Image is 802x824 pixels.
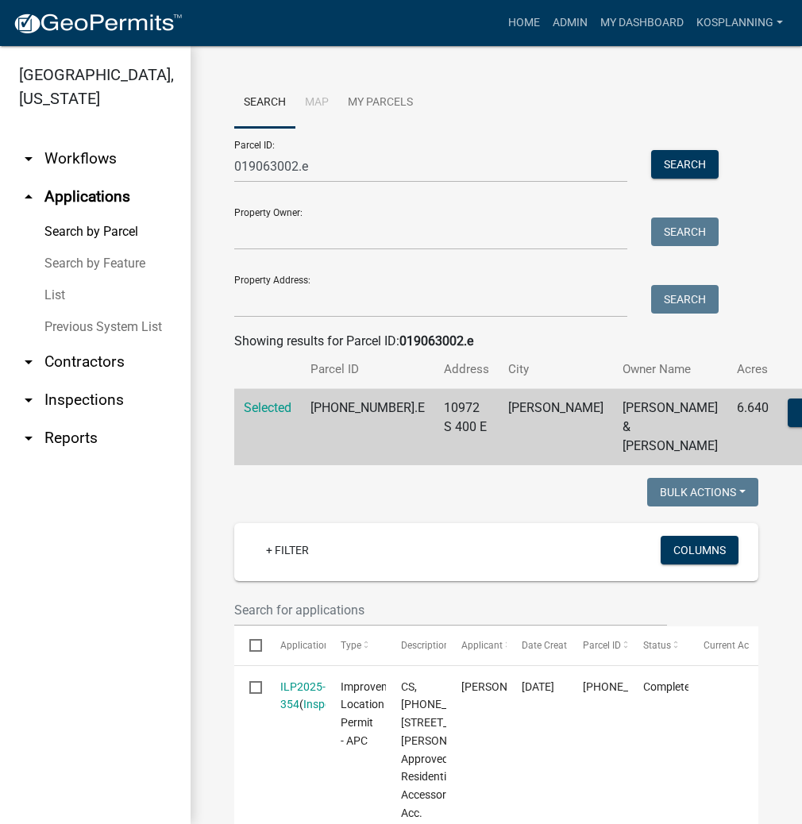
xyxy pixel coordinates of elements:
[401,640,449,651] span: Description
[567,626,627,664] datatable-header-cell: Parcel ID
[651,285,719,314] button: Search
[280,640,367,651] span: Application Number
[461,640,503,651] span: Applicant
[341,680,407,747] span: Improvement Location Permit - APC
[301,351,434,388] th: Parcel ID
[434,389,499,466] td: 10972 S 400 E
[434,351,499,388] th: Address
[461,680,546,693] span: MARK BERGMAN
[234,332,758,351] div: Showing results for Parcel ID:
[546,8,594,38] a: Admin
[499,389,613,466] td: [PERSON_NAME]
[234,626,264,664] datatable-header-cell: Select
[651,218,719,246] button: Search
[688,626,749,664] datatable-header-cell: Current Activity
[643,640,671,651] span: Status
[613,389,727,466] td: [PERSON_NAME] & [PERSON_NAME]
[19,391,38,410] i: arrow_drop_down
[301,389,434,466] td: [PHONE_NUMBER].E
[19,352,38,372] i: arrow_drop_down
[507,626,567,664] datatable-header-cell: Date Created
[264,626,325,664] datatable-header-cell: Application Number
[19,187,38,206] i: arrow_drop_up
[234,78,295,129] a: Search
[386,626,446,664] datatable-header-cell: Description
[19,149,38,168] i: arrow_drop_down
[338,78,422,129] a: My Parcels
[19,429,38,448] i: arrow_drop_down
[594,8,690,38] a: My Dashboard
[502,8,546,38] a: Home
[583,680,686,693] span: 019-063-002.E
[280,678,310,714] div: ( )
[647,478,758,506] button: Bulk Actions
[399,333,473,348] strong: 019063002.e
[651,150,719,179] button: Search
[704,640,769,651] span: Current Activity
[341,640,361,651] span: Type
[280,680,326,711] a: ILP2025-354
[628,626,688,664] datatable-header-cell: Status
[522,680,554,693] span: 04/11/2025
[643,680,696,693] span: Completed
[690,8,789,38] a: kosplanning
[499,351,613,388] th: City
[727,389,778,466] td: 6.640
[234,594,667,626] input: Search for applications
[727,351,778,388] th: Acres
[661,536,738,564] button: Columns
[244,400,291,415] a: Selected
[522,640,577,651] span: Date Created
[613,351,727,388] th: Owner Name
[583,640,621,651] span: Parcel ID
[446,626,507,664] datatable-header-cell: Applicant
[253,536,322,564] a: + Filter
[326,626,386,664] datatable-header-cell: Type
[303,698,361,710] a: Inspections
